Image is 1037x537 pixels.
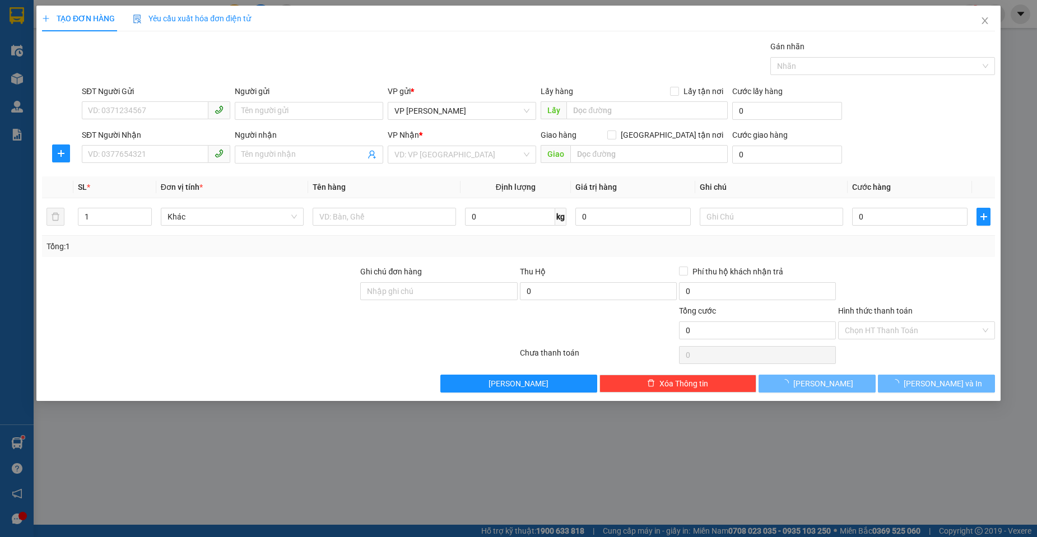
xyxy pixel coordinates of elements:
span: Yêu cầu xuất hóa đơn điện tử [133,14,251,23]
div: VP gửi [388,85,536,97]
span: [PERSON_NAME] [793,377,853,390]
input: Cước giao hàng [732,146,842,164]
button: [PERSON_NAME] [759,375,876,393]
input: Dọc đường [570,145,727,163]
div: Người nhận [235,129,383,141]
input: Ghi chú đơn hàng [360,282,517,300]
span: Lấy tận nơi [678,85,727,97]
input: 0 [575,208,691,226]
span: Tổng cước [679,306,716,315]
label: Cước lấy hàng [732,87,782,96]
span: delete [647,379,655,388]
span: kg [555,208,566,226]
span: loading [891,379,904,387]
button: deleteXóa Thông tin [599,375,756,393]
input: Ghi Chú [700,208,843,226]
span: close [980,16,989,25]
button: Close [969,6,1001,37]
span: phone [215,105,224,114]
label: Hình thức thanh toán [838,306,913,315]
span: user-add [368,150,376,159]
img: icon [133,15,142,24]
span: plus [976,212,990,221]
button: [PERSON_NAME] và In [878,375,995,393]
span: Giao [541,145,570,163]
span: Lấy [541,101,566,119]
span: plus [42,15,50,22]
span: loading [781,379,793,387]
span: Định lượng [496,183,536,192]
span: Thu Hộ [519,267,545,276]
span: Xóa Thông tin [659,377,708,390]
button: plus [976,208,991,226]
span: Đơn vị tính [161,183,203,192]
span: [PERSON_NAME] [489,377,548,390]
span: Giao hàng [541,130,576,139]
label: Gán nhãn [770,42,805,51]
input: Dọc đường [566,101,727,119]
button: plus [52,144,69,162]
button: delete [46,208,64,226]
div: Chưa thanh toán [518,347,677,366]
span: Lấy hàng [541,87,573,96]
div: SĐT Người Nhận [82,129,230,141]
span: Giá trị hàng [575,183,617,192]
span: plus [52,149,69,158]
span: Khác [168,208,297,225]
span: Phí thu hộ khách nhận trả [688,265,788,278]
input: VD: Bàn, Ghế [313,208,455,226]
span: SL [77,183,86,192]
span: [PERSON_NAME] và In [904,377,982,390]
input: Cước lấy hàng [732,102,842,120]
span: TẠO ĐƠN HÀNG [42,14,115,23]
label: Cước giao hàng [732,130,787,139]
label: Ghi chú đơn hàng [360,267,422,276]
span: phone [215,149,224,158]
span: VP Nguyễn Quốc Trị [394,102,529,119]
button: [PERSON_NAME] [440,375,597,393]
div: SĐT Người Gửi [82,85,230,97]
div: Người gửi [235,85,383,97]
span: VP Nhận [388,130,419,139]
th: Ghi chú [695,176,847,198]
span: [GEOGRAPHIC_DATA] tận nơi [616,129,727,141]
div: Tổng: 1 [46,240,401,253]
span: Cước hàng [852,183,890,192]
span: Tên hàng [313,183,346,192]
